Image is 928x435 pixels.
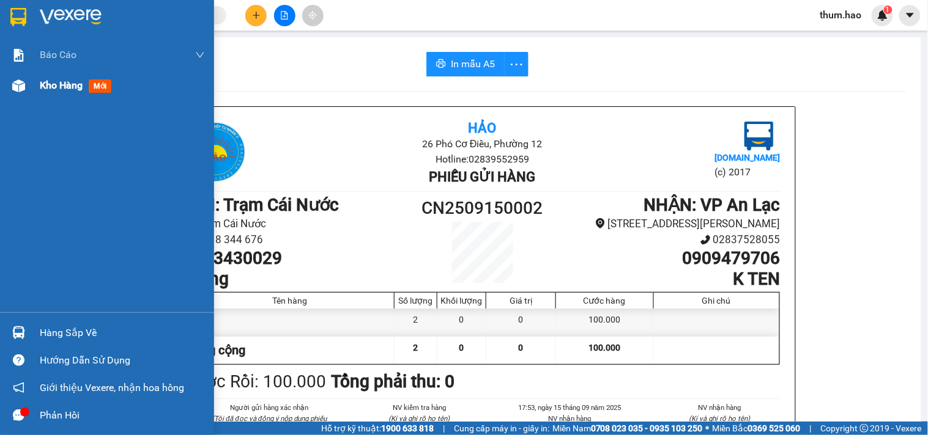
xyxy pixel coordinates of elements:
li: 26 Phó Cơ Điều, Phường 12 [114,30,511,45]
img: icon-new-feature [877,10,888,21]
div: 2t [186,309,395,336]
span: 0 [519,343,524,353]
span: Giới thiệu Vexere, nhận hoa hồng [40,380,184,395]
span: | [810,422,812,435]
h1: 0909479706 [557,248,780,269]
div: Ghi chú [657,296,776,305]
img: solution-icon [12,49,25,62]
button: more [504,52,529,76]
strong: 0369 525 060 [748,423,801,433]
b: Tổng phải thu: 0 [332,371,455,392]
div: Phản hồi [40,406,205,425]
span: environment [595,218,606,228]
div: Cước hàng [559,296,650,305]
li: Hotline: 02839552959 [114,45,511,60]
span: ⚪️ [706,426,710,431]
span: Báo cáo [40,47,76,62]
img: warehouse-icon [12,326,25,339]
button: file-add [274,5,295,26]
li: [STREET_ADDRESS][PERSON_NAME] [557,216,780,232]
span: down [195,50,205,60]
span: caret-down [905,10,916,21]
button: caret-down [899,5,921,26]
div: 2 [395,309,437,336]
div: Giá trị [489,296,552,305]
li: 17:53, ngày 15 tháng 09 năm 2025 [510,402,631,413]
span: mới [89,79,111,93]
span: In mẫu A5 [451,56,495,71]
li: Trạm Cái Nước [185,216,408,232]
div: Hàng sắp về [40,324,205,342]
div: 0 [486,309,556,336]
span: message [13,409,24,421]
span: 2 [414,343,418,353]
li: 26 Phó Cơ Điều, Phường 12 [284,136,681,152]
img: logo-vxr [10,8,26,26]
span: aim [308,11,317,20]
b: Hảo [468,120,496,136]
b: GỬI : Trạm Cái Nước [15,89,170,109]
sup: 1 [884,5,893,14]
span: plus [252,11,261,20]
i: (Kí và ghi rõ họ tên) [689,414,751,423]
span: phone [700,235,711,245]
span: question-circle [13,354,24,366]
b: [DOMAIN_NAME] [715,153,780,163]
h1: thông [185,269,408,290]
h1: K TEN [557,269,780,290]
span: Cung cấp máy in - giấy in: [454,422,549,435]
div: Số lượng [398,296,434,305]
div: Hướng dẫn sử dụng [40,351,205,370]
button: printerIn mẫu A5 [426,52,505,76]
b: Phiếu gửi hàng [429,169,535,185]
div: Cước Rồi : 100.000 [185,368,327,395]
span: notification [13,382,24,393]
span: Kho hàng [40,79,83,91]
div: 0 [437,309,486,336]
span: 0 [459,343,464,353]
span: more [505,57,528,72]
img: logo.jpg [744,122,774,151]
b: NHẬN : VP An Lạc [644,195,781,215]
li: NV nhận hàng [510,413,631,424]
i: (Kí và ghi rõ họ tên) [389,414,450,423]
div: Khối lượng [440,296,483,305]
div: Tên hàng [189,296,392,305]
li: NV kiểm tra hàng [359,402,480,413]
li: 02837528055 [557,232,780,248]
span: 100.000 [588,343,620,353]
span: Tổng cộng [189,343,246,357]
li: 0918 344 676 [185,232,408,248]
img: logo.jpg [15,15,76,76]
span: copyright [860,424,869,433]
h1: 0943430029 [185,248,408,269]
span: printer [436,59,446,70]
li: Hotline: 02839552959 [284,152,681,167]
img: logo.jpg [185,122,246,183]
span: Miền Bắc [713,422,801,435]
li: NV nhận hàng [659,402,781,413]
b: GỬI : Trạm Cái Nước [185,195,340,215]
button: aim [302,5,324,26]
span: Miền Nam [552,422,703,435]
span: thum.hao [811,7,872,23]
i: (Tôi đã đọc và đồng ý nộp dung phiếu gửi hàng) [212,414,327,434]
li: Người gửi hàng xác nhận [209,402,330,413]
div: 100.000 [556,309,653,336]
li: (c) 2017 [715,164,780,180]
strong: 0708 023 035 - 0935 103 250 [591,423,703,433]
img: warehouse-icon [12,79,25,92]
span: file-add [280,11,289,20]
span: | [443,422,445,435]
strong: 1900 633 818 [381,423,434,433]
button: plus [245,5,267,26]
span: Hỗ trợ kỹ thuật: [321,422,434,435]
span: 1 [886,5,890,14]
h1: CN2509150002 [408,195,557,222]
